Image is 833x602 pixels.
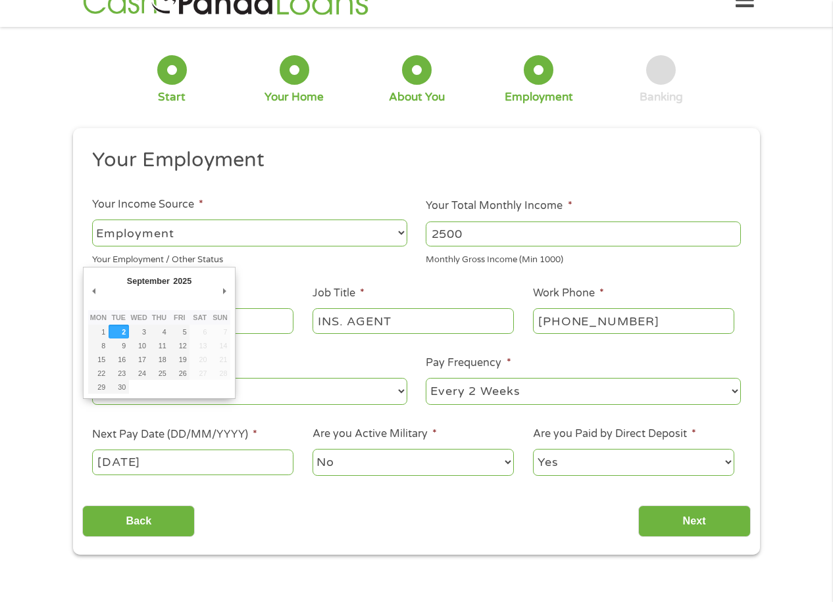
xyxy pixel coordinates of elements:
button: Next Month [218,282,230,300]
button: 17 [129,352,149,366]
button: 4 [149,325,170,338]
button: 9 [109,338,129,352]
label: Are you Paid by Direct Deposit [533,427,696,441]
input: 1800 [426,221,741,246]
label: Work Phone [533,287,604,300]
button: 30 [109,380,129,394]
button: 26 [169,366,189,380]
button: 10 [129,338,149,352]
div: Banking [640,90,683,104]
abbr: Wednesday [131,313,147,321]
label: Are you Active Military [313,427,437,441]
input: Cashier [313,308,514,333]
button: 11 [149,338,170,352]
button: 18 [149,352,170,366]
label: Pay Frequency [426,356,511,370]
abbr: Thursday [152,313,166,321]
button: 1 [88,325,109,338]
button: 29 [88,380,109,394]
h2: Your Employment [92,147,732,174]
div: 2025 [172,272,193,290]
div: Monthly Gross Income (Min 1000) [426,249,741,267]
button: 25 [149,366,170,380]
button: 5 [169,325,189,338]
label: Your Total Monthly Income [426,199,572,213]
div: About You [389,90,445,104]
button: 16 [109,352,129,366]
button: 23 [109,366,129,380]
div: Employment [505,90,573,104]
input: Next [638,505,751,538]
div: Your Employment / Other Status [92,249,407,267]
button: 12 [169,338,189,352]
abbr: Friday [174,313,185,321]
button: 22 [88,366,109,380]
button: 8 [88,338,109,352]
abbr: Tuesday [111,313,126,321]
button: 2 [109,325,129,338]
button: 19 [169,352,189,366]
label: Your Income Source [92,198,203,212]
button: Previous Month [88,282,100,300]
div: Start [158,90,186,104]
label: Next Pay Date (DD/MM/YYYY) [92,428,257,442]
button: 24 [129,366,149,380]
abbr: Sunday [213,313,228,321]
button: 15 [88,352,109,366]
input: Back [82,505,195,538]
div: Your Home [265,90,324,104]
label: Job Title [313,287,365,300]
input: (231) 754-4010 [533,308,734,333]
abbr: Monday [90,313,107,321]
abbr: Saturday [193,313,207,321]
button: 3 [129,325,149,338]
input: Use the arrow keys to pick a date [92,450,293,475]
div: September [125,272,171,290]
